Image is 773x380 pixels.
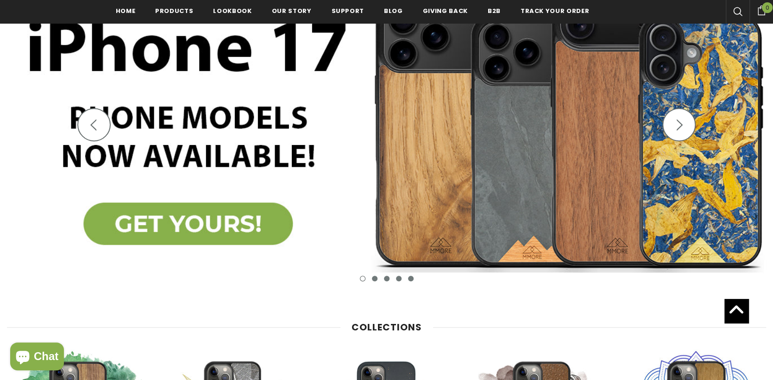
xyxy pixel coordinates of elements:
[408,276,414,281] button: 5
[488,6,501,15] span: B2B
[384,276,390,281] button: 3
[396,276,402,281] button: 4
[7,342,67,373] inbox-online-store-chat: Shopify online store chat
[384,6,403,15] span: Blog
[155,6,193,15] span: Products
[762,2,773,13] span: 0
[213,6,251,15] span: Lookbook
[116,6,136,15] span: Home
[272,6,312,15] span: Our Story
[352,321,422,334] span: Collections
[423,6,468,15] span: Giving back
[372,276,377,281] button: 2
[331,6,364,15] span: support
[521,6,589,15] span: Track your order
[749,4,773,15] a: 0
[360,276,365,281] button: 1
